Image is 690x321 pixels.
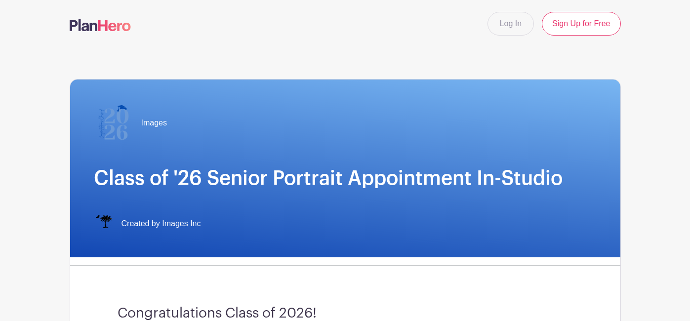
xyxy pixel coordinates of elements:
[94,103,133,143] img: 2026%20logo%20(2).png
[542,12,620,36] a: Sign Up for Free
[94,214,114,234] img: IMAGES%20logo%20transparenT%20PNG%20s.png
[70,19,131,31] img: logo-507f7623f17ff9eddc593b1ce0a138ce2505c220e1c5a4e2b4648c50719b7d32.svg
[141,117,167,129] span: Images
[122,218,201,230] span: Created by Images Inc
[94,166,597,190] h1: Class of '26 Senior Portrait Appointment In-Studio
[487,12,534,36] a: Log In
